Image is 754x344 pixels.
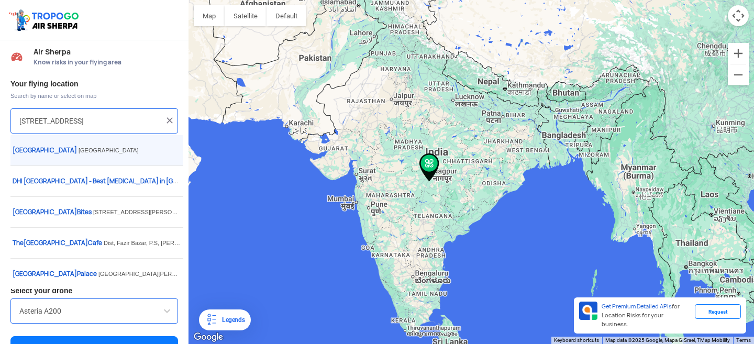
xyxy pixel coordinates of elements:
span: Dist, Fazir Bazar, P.S, [PERSON_NAME], [GEOGRAPHIC_DATA], [GEOGRAPHIC_DATA] [104,240,335,246]
span: [GEOGRAPHIC_DATA][PERSON_NAME], [GEOGRAPHIC_DATA] [98,271,269,277]
span: Air Sherpa [34,48,178,56]
span: Bites [13,208,93,216]
a: Terms [736,337,751,343]
h3: Select your drone [10,287,178,294]
button: Zoom out [728,64,749,85]
input: Search by name or Brand [19,305,169,317]
input: Search your flying location [19,115,161,127]
span: [GEOGRAPHIC_DATA] [13,208,77,216]
span: [GEOGRAPHIC_DATA] [79,147,139,153]
div: for Location Risks for your business. [597,302,695,329]
button: Show street map [194,5,225,26]
img: ic_tgdronemaps.svg [8,8,82,32]
span: DHI [GEOGRAPHIC_DATA] - Best [MEDICAL_DATA] in [GEOGRAPHIC_DATA] [13,177,230,185]
span: [GEOGRAPHIC_DATA] [24,239,88,247]
h3: Your flying location [10,80,178,87]
div: Legends [218,314,245,326]
span: [GEOGRAPHIC_DATA] [13,270,77,278]
button: Map camera controls [728,5,749,26]
img: Premium APIs [579,302,597,320]
span: [GEOGRAPHIC_DATA] [13,146,77,154]
img: Legends [205,314,218,326]
span: Get Premium Detailed APIs [602,303,672,310]
span: Know risks in your flying area [34,58,178,66]
span: Palace [13,270,98,278]
span: [STREET_ADDRESS][PERSON_NAME][PERSON_NAME] [93,209,245,215]
img: Risk Scores [10,50,23,63]
img: Google [191,330,226,344]
button: Keyboard shortcuts [554,337,599,344]
img: ic_close.png [164,115,175,126]
a: Open this area in Google Maps (opens a new window) [191,330,226,344]
button: Show satellite imagery [225,5,267,26]
span: Map data ©2025 Google, Mapa GISrael, TMap Mobility [605,337,730,343]
div: Request [695,304,741,319]
span: The Cafe [13,239,104,247]
span: Search by name or select on map [10,92,178,100]
button: Zoom in [728,43,749,64]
